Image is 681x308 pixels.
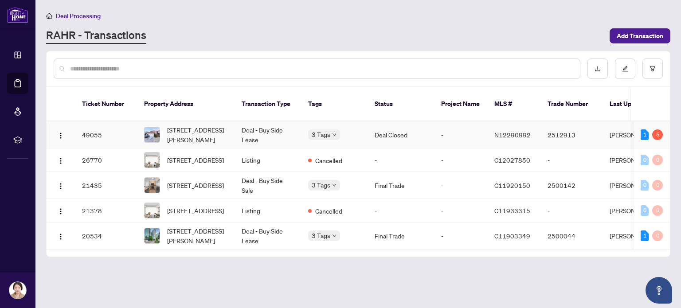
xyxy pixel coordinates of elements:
[617,29,663,43] span: Add Transaction
[54,178,68,192] button: Logo
[167,226,227,246] span: [STREET_ADDRESS][PERSON_NAME]
[494,131,531,139] span: N12290992
[603,199,669,222] td: [PERSON_NAME]
[235,87,301,121] th: Transaction Type
[57,132,64,139] img: Logo
[46,13,52,19] span: home
[312,180,330,190] span: 3 Tags
[75,148,137,172] td: 26770
[641,129,649,140] div: 1
[54,203,68,218] button: Logo
[235,199,301,222] td: Listing
[57,233,64,240] img: Logo
[46,28,146,44] a: RAHR - Transactions
[368,121,434,148] td: Deal Closed
[540,199,603,222] td: -
[75,87,137,121] th: Ticket Number
[332,133,337,137] span: down
[646,277,672,304] button: Open asap
[368,199,434,222] td: -
[603,87,669,121] th: Last Updated By
[368,87,434,121] th: Status
[610,28,670,43] button: Add Transaction
[137,87,235,121] th: Property Address
[167,125,227,144] span: [STREET_ADDRESS][PERSON_NAME]
[494,232,530,240] span: C11903349
[540,87,603,121] th: Trade Number
[332,183,337,187] span: down
[652,155,663,165] div: 0
[7,7,28,23] img: logo
[540,148,603,172] td: -
[652,205,663,216] div: 0
[603,172,669,199] td: [PERSON_NAME]
[603,121,669,148] td: [PERSON_NAME]
[641,155,649,165] div: 0
[641,180,649,191] div: 0
[540,172,603,199] td: 2500142
[641,230,649,241] div: 1
[603,222,669,250] td: [PERSON_NAME]
[494,181,530,189] span: C11920150
[54,128,68,142] button: Logo
[434,222,487,250] td: -
[75,172,137,199] td: 21435
[301,87,368,121] th: Tags
[434,199,487,222] td: -
[642,58,663,79] button: filter
[235,172,301,199] td: Deal - Buy Side Sale
[652,180,663,191] div: 0
[54,153,68,167] button: Logo
[145,127,160,142] img: thumbnail-img
[167,155,224,165] span: [STREET_ADDRESS]
[145,228,160,243] img: thumbnail-img
[434,121,487,148] td: -
[540,121,603,148] td: 2512913
[235,121,301,148] td: Deal - Buy Side Lease
[235,222,301,250] td: Deal - Buy Side Lease
[312,230,330,241] span: 3 Tags
[587,58,608,79] button: download
[57,157,64,164] img: Logo
[494,156,530,164] span: C12027850
[145,203,160,218] img: thumbnail-img
[615,58,635,79] button: edit
[641,205,649,216] div: 0
[434,172,487,199] td: -
[434,87,487,121] th: Project Name
[57,183,64,190] img: Logo
[650,66,656,72] span: filter
[540,222,603,250] td: 2500044
[603,148,669,172] td: [PERSON_NAME]
[75,199,137,222] td: 21378
[494,207,530,214] span: C11933315
[9,282,26,299] img: Profile Icon
[595,66,601,72] span: download
[487,87,540,121] th: MLS #
[312,129,330,140] span: 3 Tags
[434,148,487,172] td: -
[56,12,101,20] span: Deal Processing
[75,121,137,148] td: 49055
[167,180,224,190] span: [STREET_ADDRESS]
[235,148,301,172] td: Listing
[652,129,663,140] div: 5
[57,208,64,215] img: Logo
[315,206,342,216] span: Cancelled
[652,230,663,241] div: 0
[368,172,434,199] td: Final Trade
[75,222,137,250] td: 20534
[167,206,224,215] span: [STREET_ADDRESS]
[145,152,160,168] img: thumbnail-img
[622,66,628,72] span: edit
[368,148,434,172] td: -
[332,234,337,238] span: down
[145,178,160,193] img: thumbnail-img
[368,222,434,250] td: Final Trade
[315,156,342,165] span: Cancelled
[54,229,68,243] button: Logo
